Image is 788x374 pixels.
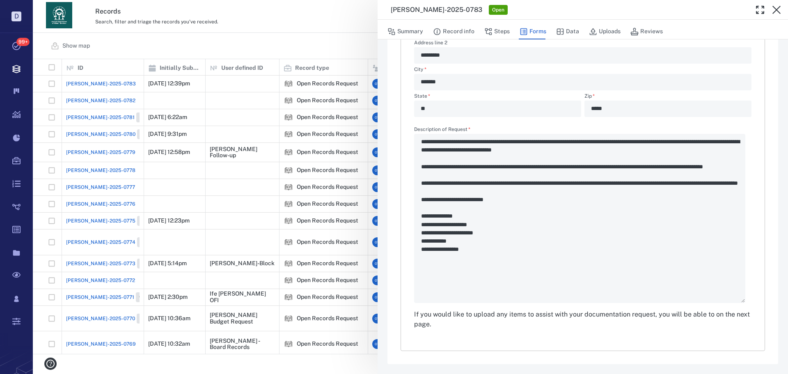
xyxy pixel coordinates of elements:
button: Record info [433,24,474,39]
label: Address line 2 [414,40,751,47]
button: Summary [387,24,423,39]
h3: [PERSON_NAME]-2025-0783 [391,5,482,15]
button: Forms [520,24,546,39]
div: If you would like to upload any items to assist with your documentation request, you will be able... [414,310,751,329]
label: City [414,67,751,74]
span: 99+ [16,38,30,46]
button: Toggle Fullscreen [752,2,768,18]
button: Reviews [630,24,663,39]
label: Zip [584,94,751,101]
button: Close [768,2,785,18]
button: Uploads [589,24,621,39]
label: State [414,94,581,101]
p: D [11,11,21,21]
span: Help [18,6,35,13]
button: Steps [484,24,510,39]
button: Data [556,24,579,39]
span: Open [490,7,506,14]
label: Description of Request [414,127,751,134]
